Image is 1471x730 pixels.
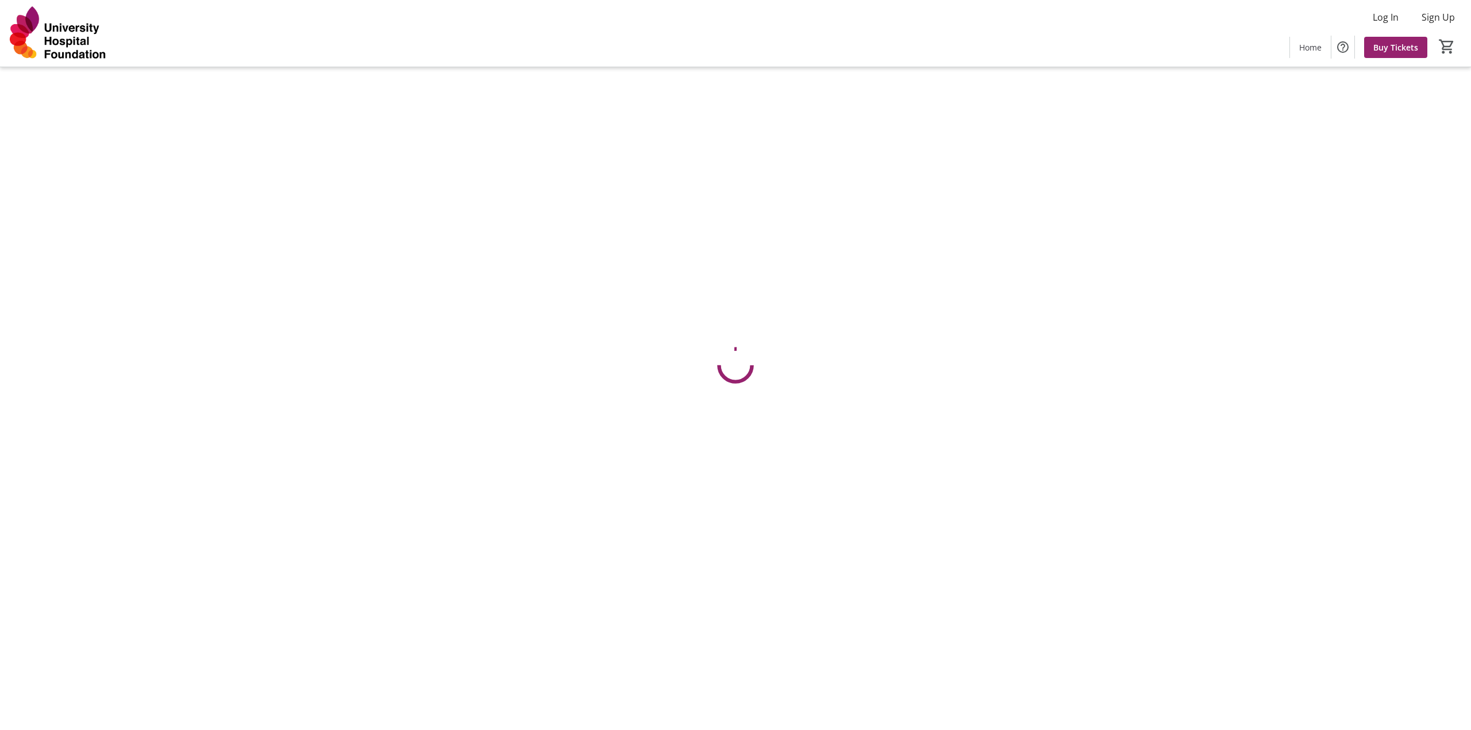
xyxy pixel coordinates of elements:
button: Help [1331,36,1354,59]
button: Cart [1437,36,1457,57]
span: Log In [1373,10,1399,24]
span: Home [1299,41,1322,53]
button: Log In [1364,8,1408,26]
a: Buy Tickets [1364,37,1427,58]
span: Sign Up [1422,10,1455,24]
button: Sign Up [1412,8,1464,26]
img: University Hospital Foundation's Logo [7,5,109,62]
a: Home [1290,37,1331,58]
span: Buy Tickets [1373,41,1418,53]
